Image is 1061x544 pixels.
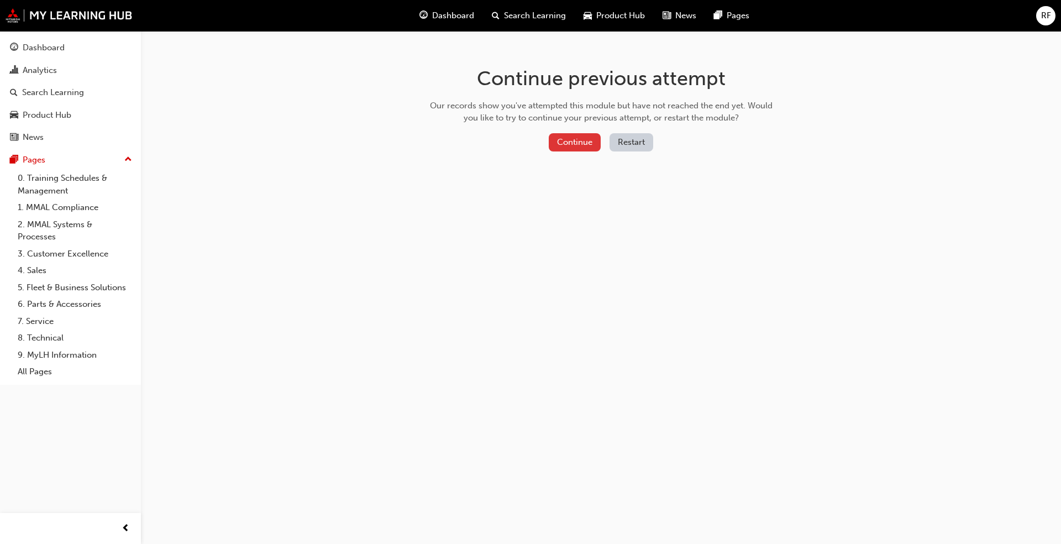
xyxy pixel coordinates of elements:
[426,100,776,124] div: Our records show you've attempted this module but have not reached the end yet. Would you like to...
[504,9,566,22] span: Search Learning
[23,64,57,77] div: Analytics
[4,35,136,150] button: DashboardAnalyticsSearch LearningProduct HubNews
[492,9,500,23] span: search-icon
[10,66,18,76] span: chart-icon
[549,133,601,151] button: Continue
[610,133,653,151] button: Restart
[10,88,18,98] span: search-icon
[13,199,136,216] a: 1. MMAL Compliance
[426,66,776,91] h1: Continue previous attempt
[1036,6,1055,25] button: RF
[22,86,84,99] div: Search Learning
[10,111,18,121] span: car-icon
[4,60,136,81] a: Analytics
[23,41,65,54] div: Dashboard
[13,313,136,330] a: 7. Service
[124,153,132,167] span: up-icon
[654,4,705,27] a: news-iconNews
[13,245,136,263] a: 3. Customer Excellence
[13,262,136,279] a: 4. Sales
[13,296,136,313] a: 6. Parts & Accessories
[411,4,483,27] a: guage-iconDashboard
[23,154,45,166] div: Pages
[705,4,758,27] a: pages-iconPages
[10,43,18,53] span: guage-icon
[6,8,133,23] img: mmal
[13,347,136,364] a: 9. MyLH Information
[13,279,136,296] a: 5. Fleet & Business Solutions
[596,9,645,22] span: Product Hub
[4,150,136,170] button: Pages
[483,4,575,27] a: search-iconSearch Learning
[4,38,136,58] a: Dashboard
[10,133,18,143] span: news-icon
[4,82,136,103] a: Search Learning
[13,216,136,245] a: 2. MMAL Systems & Processes
[13,363,136,380] a: All Pages
[675,9,696,22] span: News
[23,131,44,144] div: News
[663,9,671,23] span: news-icon
[4,127,136,148] a: News
[727,9,749,22] span: Pages
[23,109,71,122] div: Product Hub
[10,155,18,165] span: pages-icon
[1041,9,1051,22] span: RF
[432,9,474,22] span: Dashboard
[714,9,722,23] span: pages-icon
[13,170,136,199] a: 0. Training Schedules & Management
[13,329,136,347] a: 8. Technical
[122,522,130,536] span: prev-icon
[575,4,654,27] a: car-iconProduct Hub
[419,9,428,23] span: guage-icon
[584,9,592,23] span: car-icon
[4,105,136,125] a: Product Hub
